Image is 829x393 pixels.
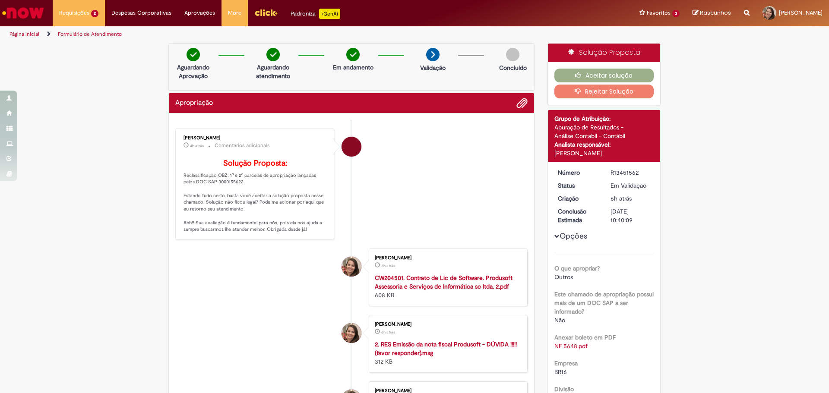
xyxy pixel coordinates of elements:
[554,368,567,376] span: BR16
[672,10,680,17] span: 3
[215,142,270,149] small: Comentários adicionais
[333,63,373,72] p: Em andamento
[172,63,214,80] p: Aguardando Aprovação
[375,340,517,357] a: 2. RES Emissão da nota fiscal Produsoft - DÚVIDA !!!!! (favor responder).msg
[9,31,39,38] a: Página inicial
[111,9,171,17] span: Despesas Corporativas
[375,340,519,366] div: 312 KB
[554,85,654,98] button: Rejeitar Solução
[551,207,604,224] dt: Conclusão Estimada
[228,9,241,17] span: More
[381,263,395,268] time: 27/08/2025 10:45:57
[375,255,519,261] div: [PERSON_NAME]
[342,257,361,277] div: Fabiola Guanho Nunes
[554,333,616,341] b: Anexar boleto em PDF
[346,48,360,61] img: check-circle-green.png
[420,63,446,72] p: Validação
[554,385,574,393] b: Divisão
[1,4,45,22] img: ServiceNow
[693,9,731,17] a: Rascunhos
[342,137,361,157] div: Ester Leal Leandro
[190,143,204,148] span: 4h atrás
[342,323,361,343] div: Fabiola Guanho Nunes
[381,330,395,335] span: 6h atrás
[252,63,294,80] p: Aguardando atendimento
[551,181,604,190] dt: Status
[499,63,527,72] p: Concluído
[554,140,654,149] div: Analista responsável:
[506,48,519,61] img: img-circle-grey.png
[375,274,519,299] div: 608 KB
[551,194,604,203] dt: Criação
[611,195,632,202] time: 27/08/2025 10:40:05
[554,114,654,123] div: Grupo de Atribuição:
[223,158,287,168] b: Solução Proposta:
[551,168,604,177] dt: Número
[381,263,395,268] span: 6h atrás
[611,181,651,190] div: Em Validação
[554,342,588,350] a: Download de NF 5648.pdf
[6,26,546,42] ul: Trilhas de página
[381,330,395,335] time: 27/08/2025 10:44:36
[184,9,215,17] span: Aprovações
[175,99,213,107] h2: Apropriação Histórico de tíquete
[611,195,632,202] span: 6h atrás
[554,69,654,82] button: Aceitar solução
[375,322,519,327] div: [PERSON_NAME]
[59,9,89,17] span: Requisições
[554,290,654,315] b: Este chamado de apropriação possui mais de um DOC SAP a ser informado?
[554,316,565,324] span: Não
[58,31,122,38] a: Formulário de Atendimento
[190,143,204,148] time: 27/08/2025 12:20:34
[700,9,731,17] span: Rascunhos
[554,264,600,272] b: O que apropriar?
[426,48,440,61] img: arrow-next.png
[554,359,578,367] b: Empresa
[375,274,513,290] a: CW204501. Contrato de Lic de Software. Produsoft Assessoria e Serviços de Informática sc ltda. 2.pdf
[266,48,280,61] img: check-circle-green.png
[611,168,651,177] div: R13451562
[554,273,573,281] span: Outros
[611,194,651,203] div: 27/08/2025 10:40:05
[647,9,671,17] span: Favoritos
[554,149,654,157] div: [PERSON_NAME]
[254,6,278,19] img: click_logo_yellow_360x200.png
[184,135,327,141] div: [PERSON_NAME]
[184,159,327,233] p: Reclassificação OBZ, 1ª e 2ª parcelas de apropriação lançadas pelos DOC SAP 3000155622. Estando t...
[319,9,340,19] p: +GenAi
[554,123,654,140] div: Apuração de Resultados - Análise Contabil - Contábil
[516,97,528,109] button: Adicionar anexos
[291,9,340,19] div: Padroniza
[548,44,661,62] div: Solução Proposta
[779,9,823,16] span: [PERSON_NAME]
[611,207,651,224] div: [DATE] 10:40:09
[91,10,98,17] span: 2
[187,48,200,61] img: check-circle-green.png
